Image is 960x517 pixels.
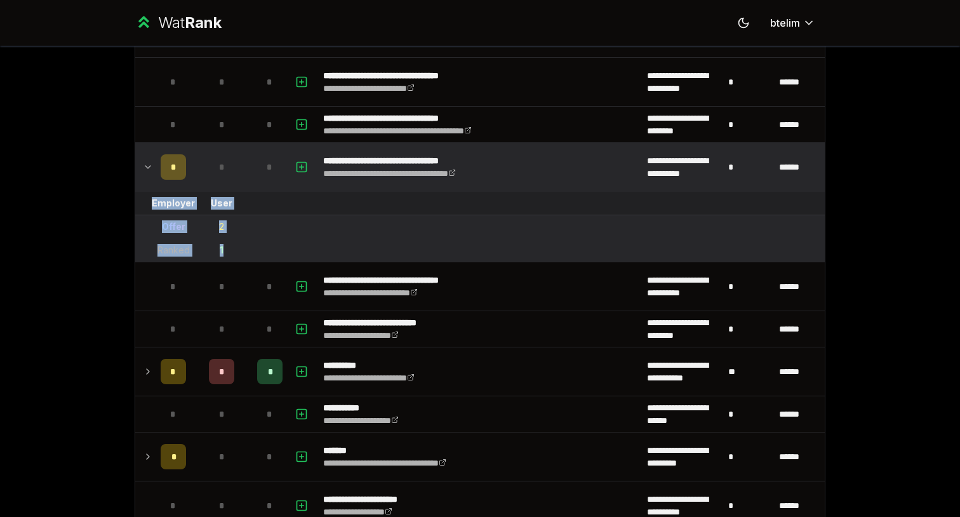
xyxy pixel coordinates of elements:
[770,15,800,30] span: btelim
[191,192,252,215] td: User
[157,244,190,257] div: Ranked
[185,13,222,32] span: Rank
[220,244,223,257] div: 1
[158,13,222,33] div: Wat
[156,192,191,215] td: Employer
[135,13,222,33] a: WatRank
[760,11,825,34] button: btelim
[162,220,185,233] div: Offer
[219,220,224,233] div: 2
